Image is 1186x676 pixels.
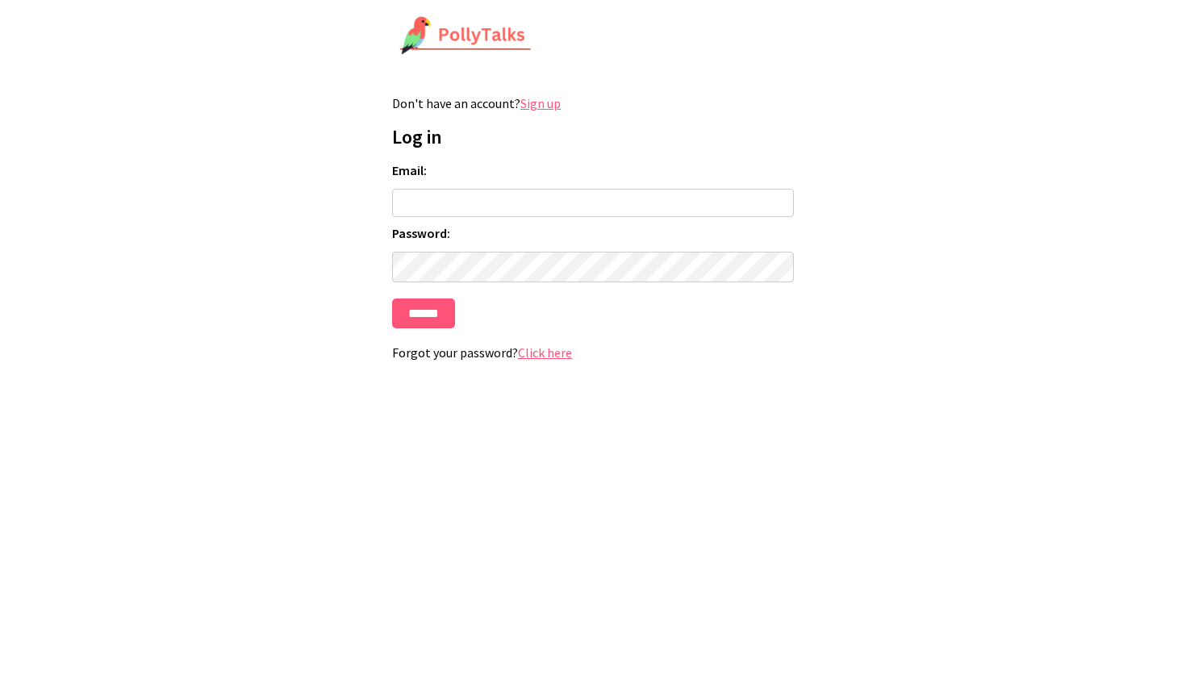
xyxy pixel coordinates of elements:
[392,162,794,178] label: Email:
[392,124,794,149] h1: Log in
[518,344,572,361] a: Click here
[392,344,794,361] p: Forgot your password?
[520,95,561,111] a: Sign up
[392,225,794,241] label: Password:
[399,16,532,56] img: PollyTalks Logo
[392,95,794,111] p: Don't have an account?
